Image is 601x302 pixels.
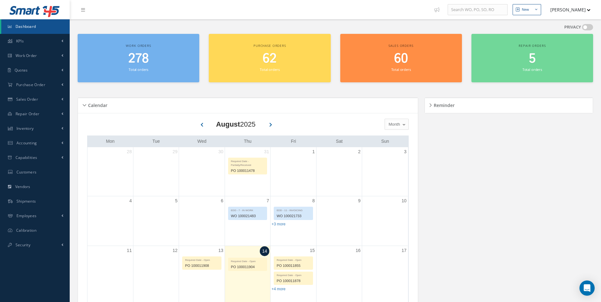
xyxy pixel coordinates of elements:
[400,246,408,255] a: August 17, 2025
[357,147,362,156] a: August 2, 2025
[174,196,179,205] a: August 5, 2025
[125,147,133,156] a: July 28, 2025
[263,147,271,156] a: July 31, 2025
[128,196,133,205] a: August 4, 2025
[228,158,267,167] div: Required Date - Partially/Received
[272,222,285,226] a: Show 3 more events
[272,287,285,291] a: Show 4 more events
[129,67,148,72] small: Total orders
[564,24,581,30] label: PRIVACY
[179,196,225,246] td: August 6, 2025
[196,137,208,145] a: Wednesday
[529,50,536,68] span: 5
[432,101,455,108] h5: Reminder
[16,213,37,218] span: Employees
[522,67,542,72] small: Total orders
[265,196,270,205] a: August 7, 2025
[171,246,179,255] a: August 12, 2025
[311,196,316,205] a: August 8, 2025
[519,43,546,48] span: Repair orders
[16,97,38,102] span: Sales Order
[274,212,312,220] div: WO 100021733
[133,196,179,246] td: August 5, 2025
[16,24,36,29] span: Dashboard
[16,38,24,44] span: KPIs
[522,7,529,12] div: New
[274,272,312,277] div: Required Date - Open
[340,34,462,82] a: Sales orders 60 Total orders
[544,3,591,16] button: [PERSON_NAME]
[260,246,269,256] a: August 14, 2025
[217,246,225,255] a: August 13, 2025
[380,137,390,145] a: Sunday
[16,111,40,116] span: Repair Order
[171,147,179,156] a: July 29, 2025
[243,137,253,145] a: Thursday
[16,242,30,248] span: Security
[471,34,593,82] a: Repair orders 5 Total orders
[16,198,36,204] span: Shipments
[16,82,45,87] span: Purchase Order
[271,196,316,246] td: August 8, 2025
[309,246,316,255] a: August 15, 2025
[1,19,70,34] a: Dashboard
[394,50,408,68] span: 60
[316,147,362,196] td: August 2, 2025
[182,262,221,269] div: PO 100011908
[290,137,297,145] a: Friday
[225,147,270,196] td: July 31, 2025
[133,147,179,196] td: July 29, 2025
[209,34,330,82] a: Purchase orders 62 Total orders
[228,167,267,174] div: PO 100011478
[263,50,277,68] span: 62
[220,196,225,205] a: August 6, 2025
[274,277,312,285] div: PO 100011878
[216,120,240,128] b: August
[16,53,37,58] span: Work Order
[316,196,362,246] td: August 9, 2025
[225,196,270,246] td: August 7, 2025
[228,263,267,271] div: PO 100011904
[87,196,133,246] td: August 4, 2025
[253,43,286,48] span: Purchase orders
[16,169,37,175] span: Customers
[16,126,34,131] span: Inventory
[400,196,408,205] a: August 10, 2025
[16,155,37,160] span: Capabilities
[274,257,312,262] div: Required Date - Open
[217,147,225,156] a: July 30, 2025
[179,147,225,196] td: July 30, 2025
[126,43,151,48] span: Work orders
[513,4,541,15] button: New
[182,257,221,262] div: Required Date - Open
[354,246,362,255] a: August 16, 2025
[448,4,508,16] input: Search WO, PO, SO, RO
[274,262,312,269] div: PO 100011855
[151,137,161,145] a: Tuesday
[15,184,30,189] span: Vendors
[388,43,413,48] span: Sales orders
[335,137,344,145] a: Saturday
[228,258,267,263] div: Required Date - Open
[274,207,312,212] div: EDD - 11 - INVOICING
[16,140,37,146] span: Accounting
[362,196,408,246] td: August 10, 2025
[86,101,107,108] h5: Calendar
[228,207,267,212] div: EDD - 7 - IN WORK
[387,121,400,128] span: Month
[311,147,316,156] a: August 1, 2025
[87,147,133,196] td: July 28, 2025
[228,212,267,220] div: WO 100021483
[216,119,256,129] div: 2025
[125,246,133,255] a: August 11, 2025
[105,137,116,145] a: Monday
[260,67,279,72] small: Total orders
[579,280,595,296] div: Open Intercom Messenger
[15,67,28,73] span: Quotes
[391,67,411,72] small: Total orders
[128,50,149,68] span: 278
[403,147,408,156] a: August 3, 2025
[16,228,36,233] span: Calibration
[362,147,408,196] td: August 3, 2025
[78,34,199,82] a: Work orders 278 Total orders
